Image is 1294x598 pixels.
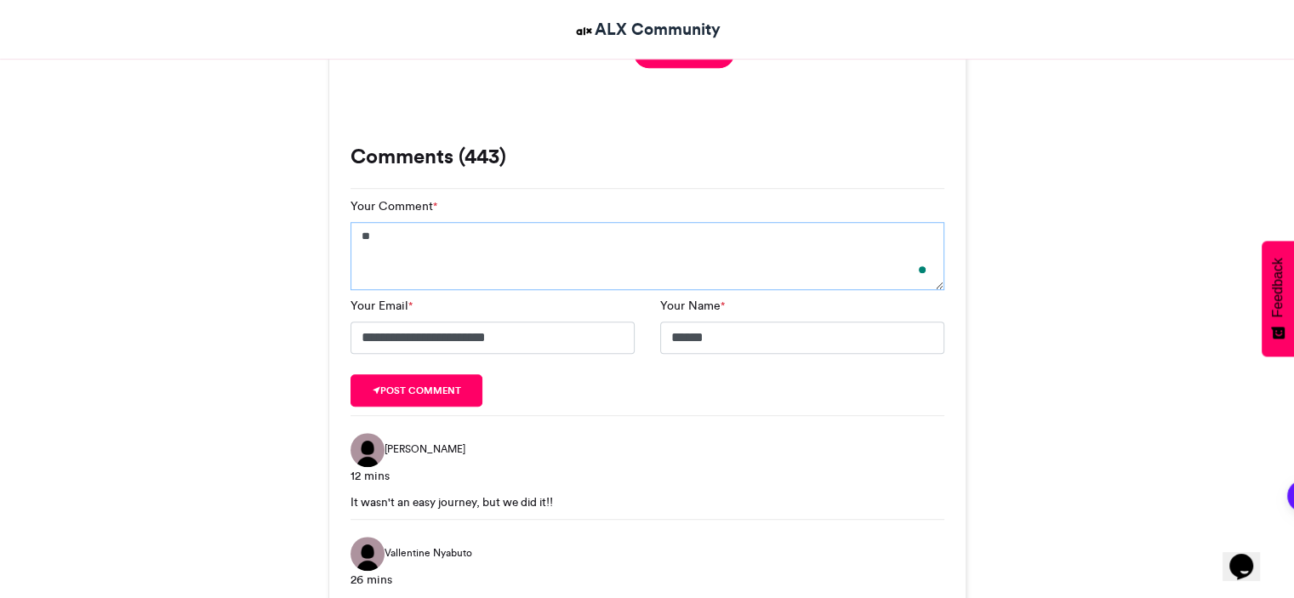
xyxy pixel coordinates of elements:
[351,493,944,510] div: It wasn't an easy journey, but we did it!!
[351,433,385,467] img: Gloria
[385,545,472,561] span: Vallentine Nyabuto
[573,17,721,42] a: ALX Community
[573,20,595,42] img: ALX Community
[351,537,385,571] img: Vallentine
[351,197,437,215] label: Your Comment
[351,374,483,407] button: Post comment
[1223,530,1277,581] iframe: chat widget
[351,222,944,290] textarea: To enrich screen reader interactions, please activate Accessibility in Grammarly extension settings
[385,441,465,457] span: [PERSON_NAME]
[351,467,944,485] div: 12 mins
[1270,258,1285,317] span: Feedback
[660,297,725,315] label: Your Name
[351,297,413,315] label: Your Email
[1262,241,1294,356] button: Feedback - Show survey
[351,571,944,589] div: 26 mins
[351,146,944,167] h3: Comments (443)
